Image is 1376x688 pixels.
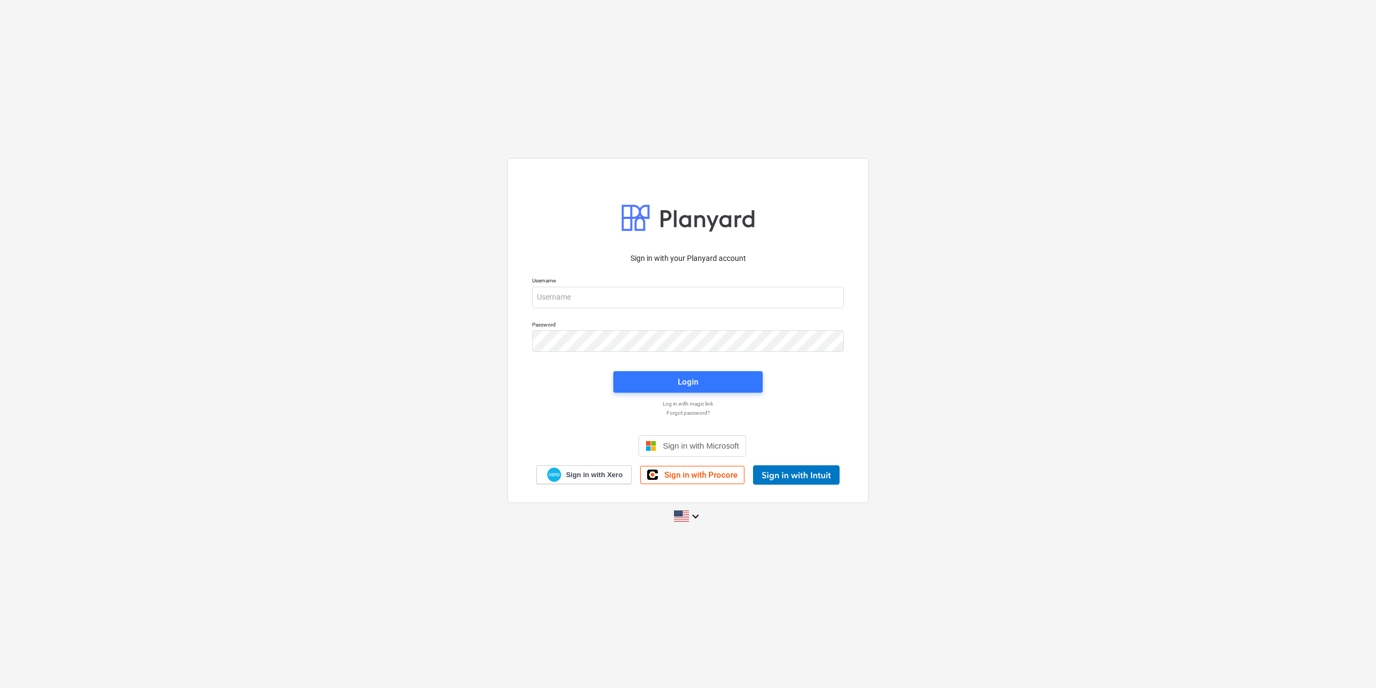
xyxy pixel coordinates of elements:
div: Login [678,375,698,389]
input: Username [532,287,844,308]
a: Sign in with Xero [536,465,632,484]
p: Password [532,321,844,330]
p: Sign in with your Planyard account [532,253,844,264]
p: Username [532,277,844,286]
a: Sign in with Procore [640,466,744,484]
span: Sign in with Procore [664,470,737,480]
span: Sign in with Xero [566,470,622,480]
a: Forgot password? [527,409,849,416]
img: Microsoft logo [646,441,656,451]
a: Log in with magic link [527,400,849,407]
button: Login [613,371,763,393]
i: keyboard_arrow_down [689,510,702,523]
span: Sign in with Microsoft [663,441,739,450]
img: Xero logo [547,467,561,482]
